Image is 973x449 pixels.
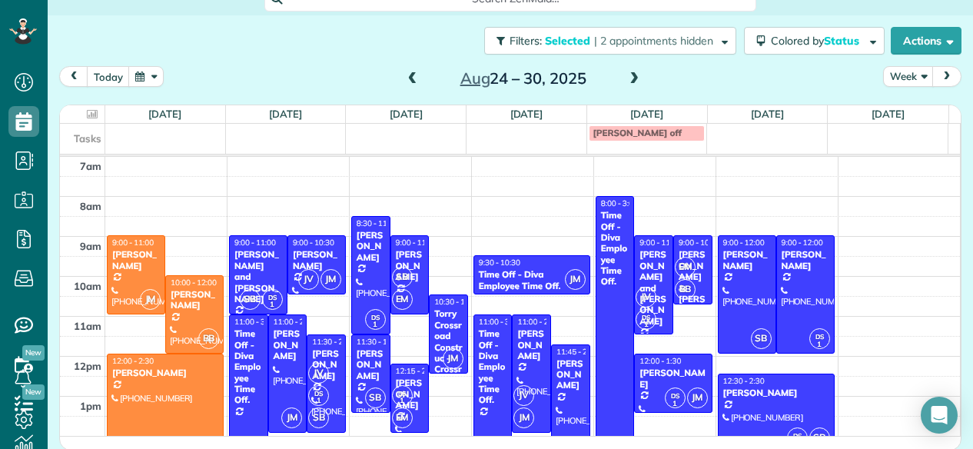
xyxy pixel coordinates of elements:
span: Selected [545,34,591,48]
span: JM [513,407,534,428]
span: JM [443,348,463,369]
div: [PERSON_NAME] [170,289,219,311]
small: 1 [263,298,282,312]
span: 10am [74,280,101,292]
small: 1 [366,318,385,332]
span: SB [308,407,329,428]
div: [PERSON_NAME] [722,387,830,398]
span: SB [809,427,830,448]
span: Status [824,34,862,48]
span: [PERSON_NAME] off [593,127,682,138]
div: [PERSON_NAME] and [PERSON_NAME] [639,249,669,327]
small: 1 [666,397,685,411]
span: 12pm [74,360,101,372]
span: BB [675,279,696,300]
span: DS [268,293,277,301]
button: today [87,66,130,87]
span: SB [365,387,386,408]
div: [PERSON_NAME] [356,348,386,381]
div: [PERSON_NAME] & [PERSON_NAME] [678,249,708,327]
span: Aug [460,68,490,88]
span: 11am [74,320,101,332]
span: 11:45 - 2:45 [556,347,598,357]
span: 12:00 - 1:30 [639,356,681,366]
small: 1 [810,338,829,352]
span: 11:30 - 2:00 [312,337,354,347]
span: 8am [80,200,101,212]
h2: 24 – 30, 2025 [427,70,619,87]
div: Time Off - Diva Employee Time Off. [478,269,586,291]
button: Week [883,66,934,87]
div: Torry Crossroad Construc - Crossroad Contruction [433,308,463,407]
span: Filters: [510,34,542,48]
span: 9:00 - 10:30 [293,238,334,248]
div: [PERSON_NAME] [273,328,303,361]
a: Filters: Selected | 2 appointments hidden [477,27,736,55]
button: Filters: Selected | 2 appointments hidden [484,27,736,55]
span: JM [320,269,341,290]
a: [DATE] [148,108,181,120]
span: 11:00 - 2:00 [274,317,315,327]
a: [DATE] [630,108,663,120]
button: next [932,66,961,87]
span: DS [642,313,650,321]
a: [DATE] [751,108,784,120]
span: 8:30 - 11:30 [357,218,398,228]
div: Time Off - Diva Employee Time Off. [478,328,508,406]
span: 10:30 - 12:30 [434,297,480,307]
span: SB [751,328,772,349]
span: JM [281,407,302,428]
span: 7am [80,160,101,172]
div: [PERSON_NAME] [781,249,830,271]
span: New [22,345,45,361]
div: [PERSON_NAME] [111,249,161,271]
div: [PERSON_NAME] [395,377,425,411]
div: [PERSON_NAME] [639,368,707,390]
small: 1 [393,394,412,408]
span: DS [314,389,323,397]
a: [DATE] [510,108,543,120]
span: 9:00 - 11:00 [112,238,154,248]
span: 12:00 - 2:30 [112,356,154,366]
span: 8:00 - 3:00 [601,198,638,208]
button: Colored byStatus [744,27,885,55]
div: [PERSON_NAME] [556,358,586,391]
span: SB [392,267,413,288]
span: 12:15 - 2:00 [396,366,437,376]
span: 9:00 - 11:00 [396,238,437,248]
span: JV [513,385,534,406]
span: JM [140,289,161,310]
span: EM [675,257,696,278]
span: JV [308,363,329,384]
span: Colored by [771,34,865,48]
a: [DATE] [872,108,905,120]
div: Open Intercom Messenger [921,397,958,434]
div: Time Off - Diva Employee Time Off. [234,328,264,406]
small: 1 [309,394,328,408]
span: JV [636,287,656,308]
span: BB [198,328,219,349]
span: JM [687,387,708,408]
div: [PERSON_NAME] [292,249,341,271]
span: 12:30 - 2:30 [723,376,765,386]
span: 11:00 - 3:00 [234,317,276,327]
span: 9:00 - 11:00 [234,238,276,248]
span: DS [793,431,802,440]
a: [DATE] [390,108,423,120]
span: EM [392,289,413,310]
span: | 2 appointments hidden [594,34,713,48]
span: DS [398,389,407,397]
span: 9:30 - 10:30 [479,258,520,268]
span: 1pm [80,400,101,412]
a: [DATE] [269,108,302,120]
span: SB [240,289,261,310]
span: 11:30 - 1:30 [357,337,398,347]
span: JM [565,269,586,290]
span: JV [298,269,319,290]
span: 11:00 - 3:00 [479,317,520,327]
span: 9:00 - 12:00 [723,238,765,248]
span: DS [815,332,824,341]
div: [PERSON_NAME] [516,328,546,361]
button: Actions [891,27,961,55]
span: DS [371,313,380,321]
